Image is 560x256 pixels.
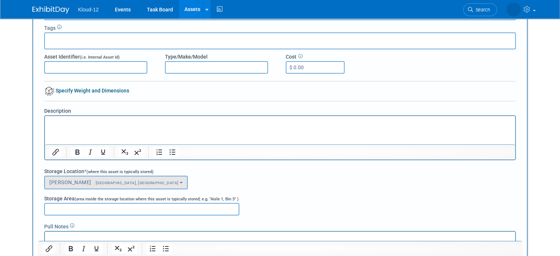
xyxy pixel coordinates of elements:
[91,180,179,185] span: [GEOGRAPHIC_DATA], [GEOGRAPHIC_DATA]
[97,147,109,157] button: Underline
[44,176,188,189] button: [PERSON_NAME][GEOGRAPHIC_DATA], [GEOGRAPHIC_DATA]
[44,107,71,115] label: Description
[90,243,103,254] button: Underline
[473,7,490,13] span: Search
[64,243,77,254] button: Bold
[75,197,239,201] span: (area inside the storage location where this asset is typically stored; e.g. "Aisle 1, Bin 3" )
[463,3,497,16] a: Search
[45,87,54,96] img: bvolume.png
[77,243,90,254] button: Italic
[49,179,179,185] span: [PERSON_NAME]
[84,147,96,157] button: Italic
[44,221,516,230] div: Pull Notes
[165,53,208,60] label: Type/Make/Model
[125,243,137,254] button: Superscript
[507,3,521,17] img: Gabriela Bravo-Chigwere
[286,54,296,60] span: Cost
[43,243,55,254] button: Insert/edit link
[153,147,166,157] button: Numbered list
[166,147,179,157] button: Bullet list
[44,195,239,202] label: Storage Area
[147,243,159,254] button: Numbered list
[32,6,69,14] img: ExhibitDay
[49,147,62,157] button: Insert/edit link
[45,116,515,144] iframe: Rich Text Area
[44,53,120,60] label: Asset Identifier
[119,147,131,157] button: Subscript
[71,147,84,157] button: Bold
[112,243,124,254] button: Subscript
[44,88,129,94] a: Specify Weight and Dimensions
[44,22,516,32] div: Tags
[87,169,154,174] span: (where this asset is typically stored)
[78,7,99,13] span: Kloud-12
[44,168,154,175] label: Storage Location
[80,55,120,60] span: (i.e. Internal Asset Id)
[159,243,172,254] button: Bullet list
[131,147,144,157] button: Superscript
